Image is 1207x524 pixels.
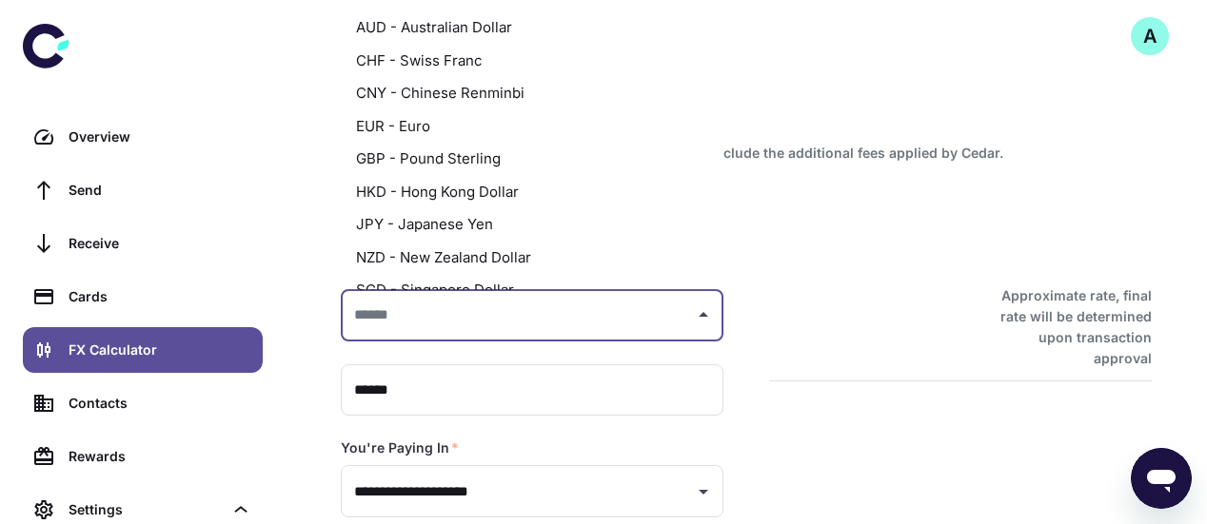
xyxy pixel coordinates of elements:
li: JPY - Japanese Yen [341,208,723,242]
a: Cards [23,274,263,320]
li: HKD - Hong Kong Dollar [341,176,723,209]
li: EUR - Euro [341,110,723,144]
div: Contacts [69,393,251,414]
li: NZD - New Zealand Dollar [341,242,723,275]
li: SGD - Singapore Dollar [341,274,723,307]
button: Open [690,478,717,505]
div: Overview [69,126,251,147]
a: Send [23,167,263,213]
a: FX Calculator [23,327,263,373]
li: CNY - Chinese Renminbi [341,77,723,110]
iframe: Button to launch messaging window [1131,448,1192,509]
h6: Approximate rate, final rate will be determined upon transaction approval [979,285,1152,369]
div: Send [69,180,251,201]
h1: FX Calculator [341,114,1144,143]
a: Contacts [23,380,263,426]
div: Rewards [69,446,251,467]
a: Receive [23,221,263,266]
label: You're Paying In [341,438,459,457]
button: Close [690,301,717,328]
li: GBP - Pound Sterling [341,143,723,176]
div: Receive [69,233,251,254]
div: FX Calculator [69,340,251,360]
div: Cards [69,286,251,307]
li: AUD - Australian Dollar [341,11,723,45]
li: CHF - Swiss Franc [341,45,723,78]
div: Settings [69,499,223,520]
h2: The rates below reflect the benchmark rates and do not include the additional fees applied by Cedar. [341,143,1144,164]
button: A [1131,17,1169,55]
a: Overview [23,114,263,160]
a: Rewards [23,434,263,479]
